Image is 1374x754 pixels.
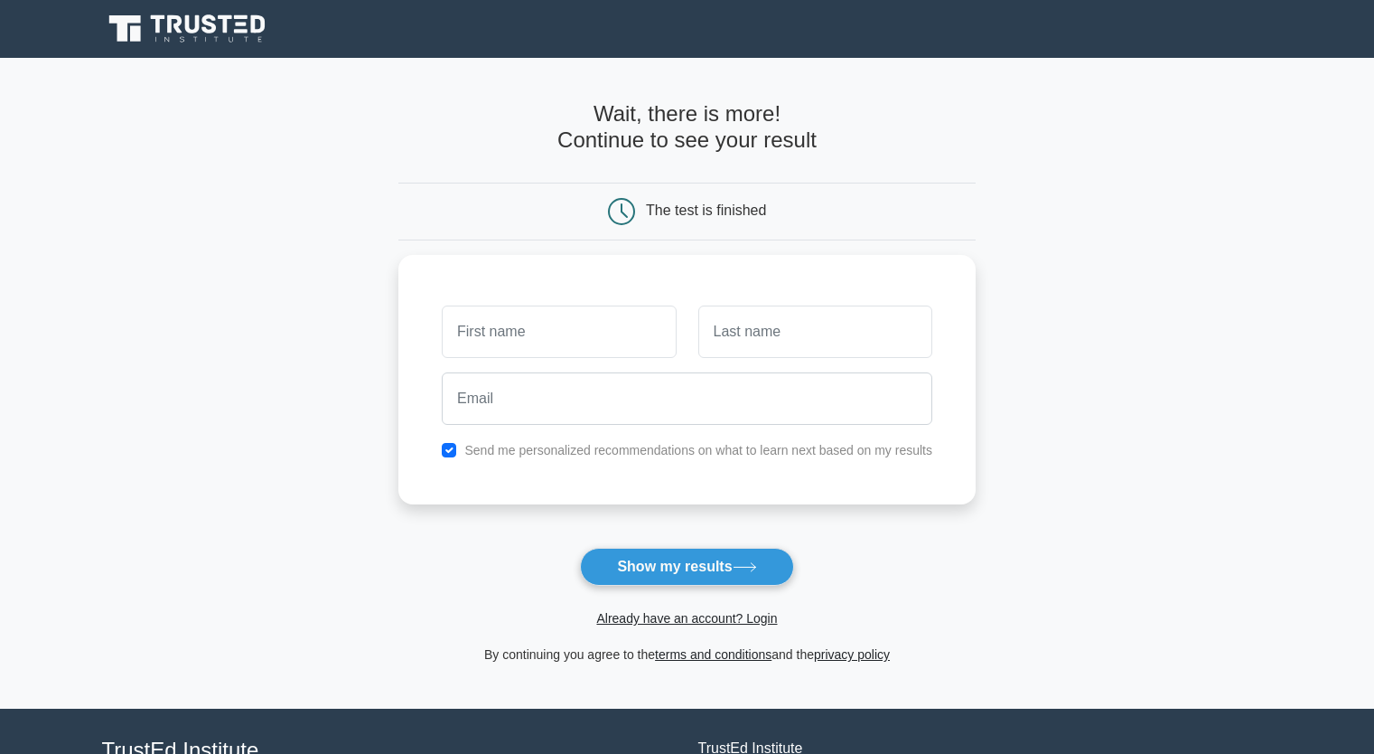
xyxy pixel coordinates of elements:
[398,101,976,154] h4: Wait, there is more! Continue to see your result
[655,647,771,662] a: terms and conditions
[464,443,932,457] label: Send me personalized recommendations on what to learn next based on my results
[814,647,890,662] a: privacy policy
[698,306,932,358] input: Last name
[442,306,676,358] input: First name
[388,644,986,665] div: By continuing you agree to the and the
[596,611,777,626] a: Already have an account? Login
[442,372,932,425] input: Email
[580,548,793,586] button: Show my results
[646,203,766,218] div: The test is finished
